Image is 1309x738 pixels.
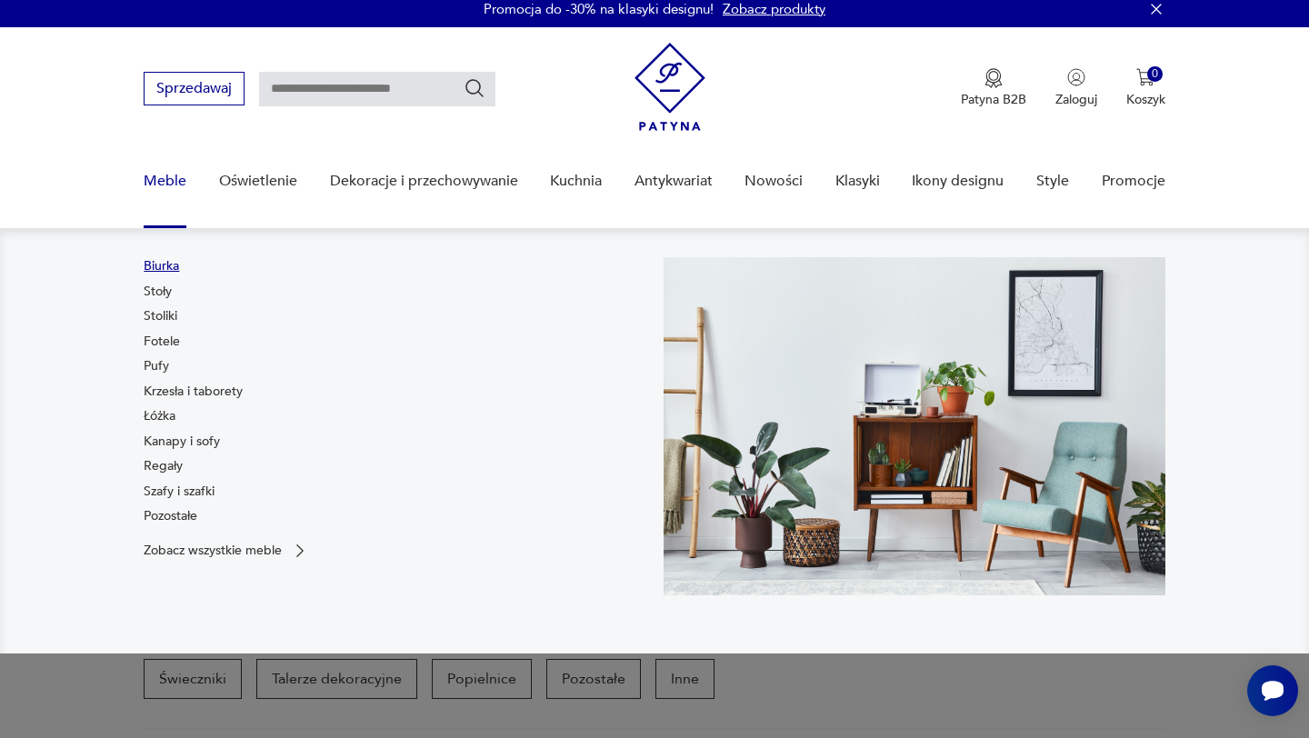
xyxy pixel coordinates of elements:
[144,84,245,96] a: Sprzedawaj
[144,483,215,501] a: Szafy i szafki
[1055,68,1097,108] button: Zaloguj
[1067,68,1085,86] img: Ikonka użytkownika
[144,542,309,560] a: Zobacz wszystkie meble
[464,77,485,99] button: Szukaj
[1126,91,1165,108] p: Koszyk
[1247,665,1298,716] iframe: Smartsupp widget button
[144,544,282,556] p: Zobacz wszystkie meble
[961,68,1026,108] a: Ikona medaluPatyna B2B
[1147,66,1163,82] div: 0
[144,407,175,425] a: Łóżka
[1102,146,1165,216] a: Promocje
[961,68,1026,108] button: Patyna B2B
[744,146,803,216] a: Nowości
[144,383,243,401] a: Krzesła i taborety
[144,333,180,351] a: Fotele
[961,91,1026,108] p: Patyna B2B
[984,68,1003,88] img: Ikona medalu
[635,146,713,216] a: Antykwariat
[144,507,197,525] a: Pozostałe
[330,146,518,216] a: Dekoracje i przechowywanie
[144,257,179,275] a: Biurka
[1036,146,1069,216] a: Style
[912,146,1004,216] a: Ikony designu
[664,257,1165,595] img: 969d9116629659dbb0bd4e745da535dc.jpg
[835,146,880,216] a: Klasyki
[550,146,602,216] a: Kuchnia
[144,146,186,216] a: Meble
[144,357,169,375] a: Pufy
[1136,68,1154,86] img: Ikona koszyka
[1055,91,1097,108] p: Zaloguj
[1126,68,1165,108] button: 0Koszyk
[635,43,705,131] img: Patyna - sklep z meblami i dekoracjami vintage
[144,457,183,475] a: Regały
[219,146,297,216] a: Oświetlenie
[144,72,245,105] button: Sprzedawaj
[144,283,172,301] a: Stoły
[144,433,220,451] a: Kanapy i sofy
[144,307,177,325] a: Stoliki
